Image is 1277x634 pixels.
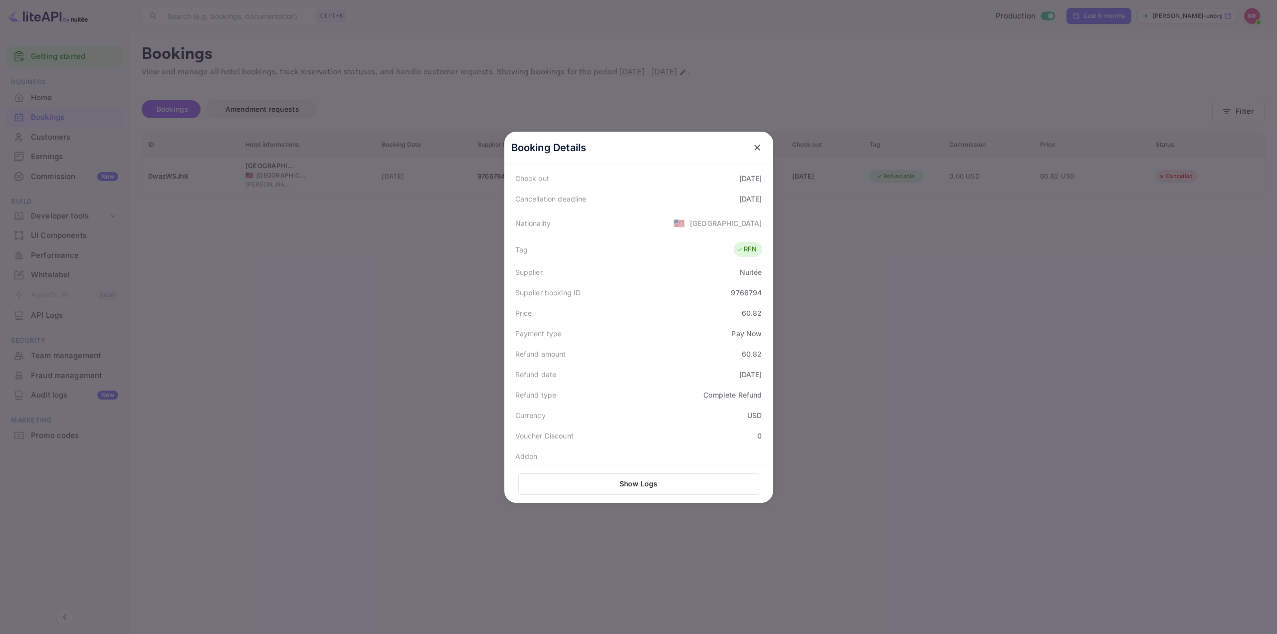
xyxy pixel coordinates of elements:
div: [DATE] [739,173,762,184]
div: Refund type [515,390,557,400]
div: Payment type [515,328,562,339]
div: [DATE] [739,369,762,380]
button: Show Logs [518,473,759,495]
div: Supplier booking ID [515,287,581,298]
div: Check out [515,173,549,184]
div: Voucher Discount [515,430,574,441]
div: Cancellation deadline [515,194,587,204]
div: Refund date [515,369,557,380]
div: Tag [515,244,528,255]
span: United States [673,214,685,232]
div: Pay Now [731,328,762,339]
p: Booking Details [511,140,587,155]
div: Price [515,308,532,318]
div: Currency [515,410,546,421]
div: USD [747,410,762,421]
div: [DATE] [739,194,762,204]
div: Supplier [515,267,543,277]
div: 0 [757,430,762,441]
div: 60.82 [742,349,762,359]
div: 60.82 [742,308,762,318]
div: Refund amount [515,349,566,359]
div: Nationality [515,218,551,228]
button: close [748,139,766,157]
div: Complete Refund [703,390,762,400]
div: [GEOGRAPHIC_DATA] [690,218,762,228]
div: Nuitée [740,267,762,277]
div: RFN [736,244,757,254]
div: Addon [515,451,538,461]
div: 9766794 [731,287,762,298]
